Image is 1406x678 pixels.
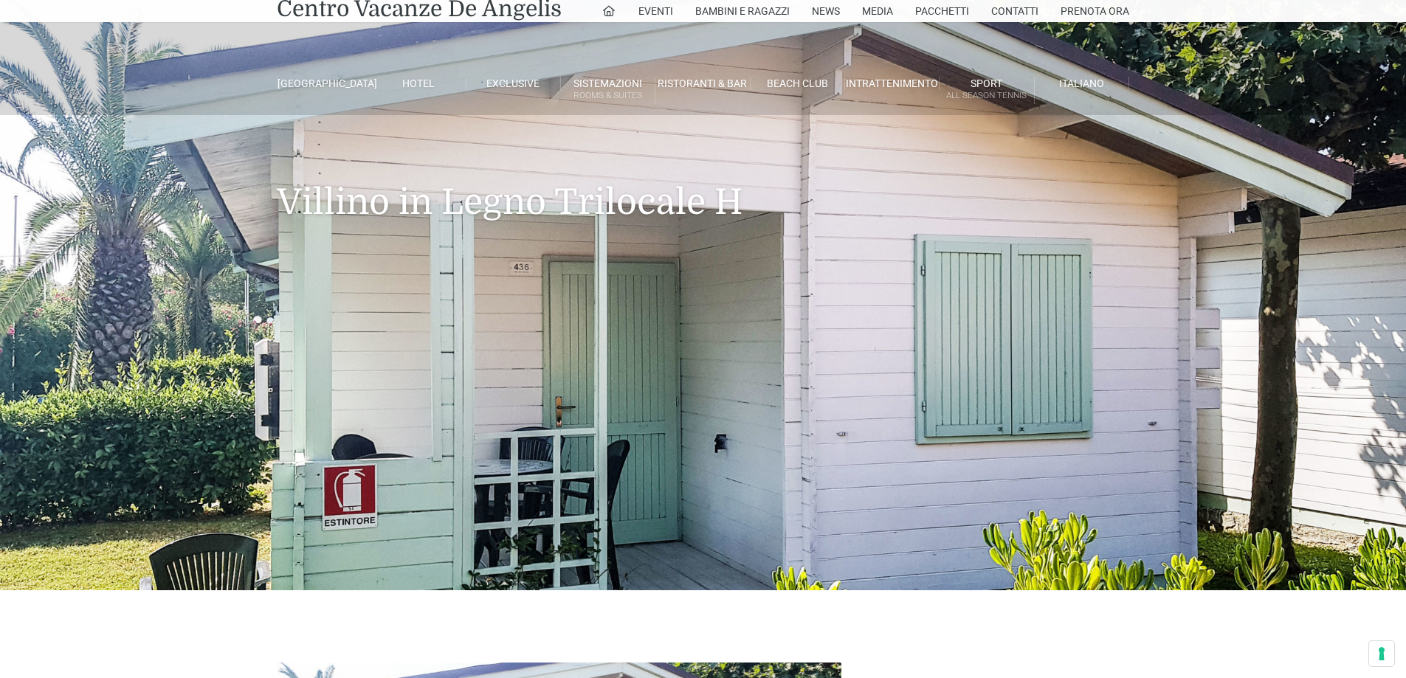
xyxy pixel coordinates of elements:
span: Italiano [1059,77,1104,89]
small: All Season Tennis [940,89,1033,103]
iframe: Customerly Messenger Launcher [12,620,56,665]
a: Exclusive [466,77,561,90]
a: Italiano [1035,77,1129,90]
h1: Villino in Legno Trilocale H [277,115,1129,245]
a: SistemazioniRooms & Suites [561,77,655,104]
a: Intrattenimento [845,77,940,90]
a: SportAll Season Tennis [940,77,1034,104]
a: [GEOGRAPHIC_DATA] [277,77,371,90]
a: Hotel [371,77,466,90]
a: Ristoranti & Bar [655,77,750,90]
small: Rooms & Suites [561,89,655,103]
button: Le tue preferenze relative al consenso per le tecnologie di tracciamento [1369,641,1394,666]
a: Beach Club [751,77,845,90]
